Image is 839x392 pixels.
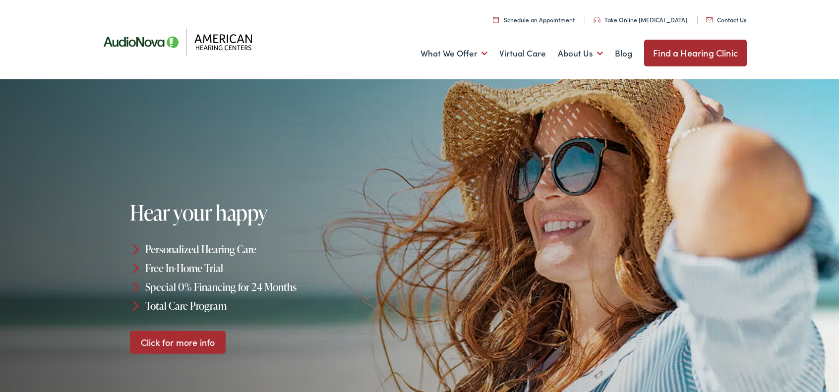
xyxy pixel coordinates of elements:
[615,35,632,72] a: Blog
[594,15,687,24] a: Take Online [MEDICAL_DATA]
[706,15,746,24] a: Contact Us
[130,278,423,296] li: Special 0% Financing for 24 Months
[130,240,423,259] li: Personalized Hearing Care
[499,35,546,72] a: Virtual Care
[130,201,423,224] h1: Hear your happy
[493,15,575,24] a: Schedule an Appointment
[558,35,603,72] a: About Us
[130,331,226,354] a: Click for more info
[130,259,423,278] li: Free In-Home Trial
[594,17,600,23] img: utility icon
[644,40,747,66] a: Find a Hearing Clinic
[130,296,423,315] li: Total Care Program
[420,35,487,72] a: What We Offer
[706,17,713,22] img: utility icon
[493,16,499,23] img: utility icon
